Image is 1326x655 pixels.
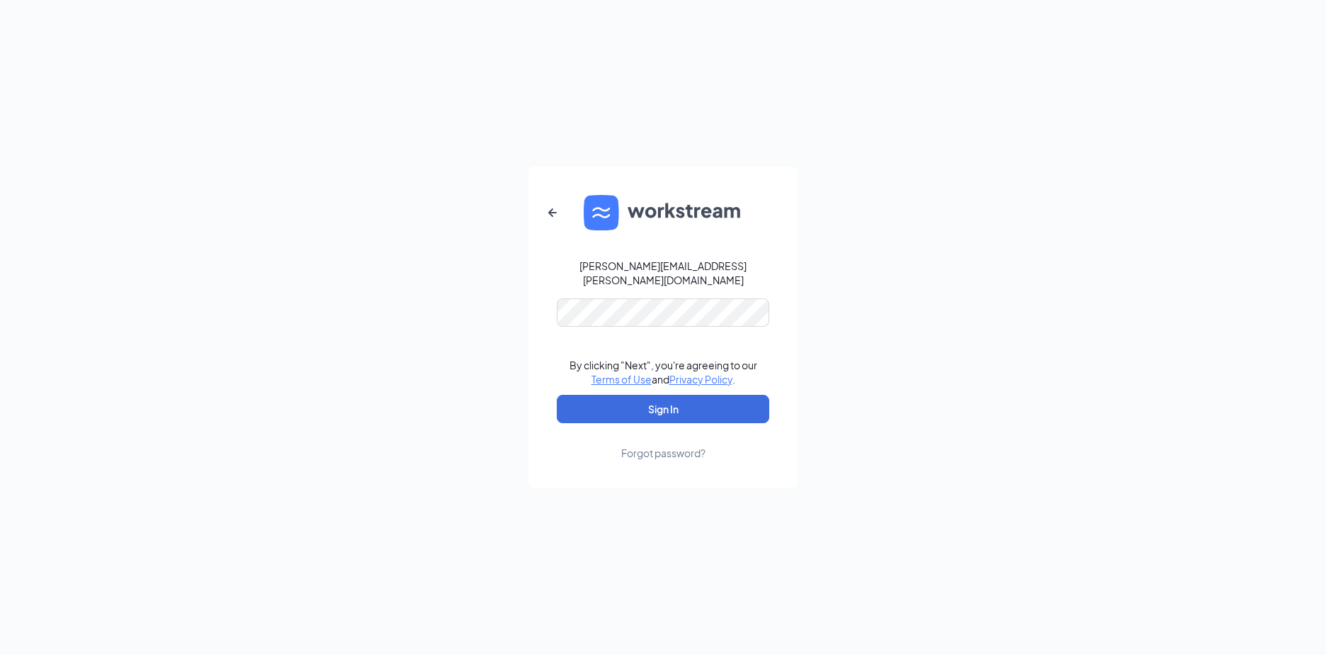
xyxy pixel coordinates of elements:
div: Forgot password? [621,446,705,460]
div: [PERSON_NAME][EMAIL_ADDRESS][PERSON_NAME][DOMAIN_NAME] [557,259,769,287]
a: Terms of Use [591,373,652,386]
button: ArrowLeftNew [535,196,569,230]
svg: ArrowLeftNew [544,204,561,221]
a: Privacy Policy [669,373,732,386]
a: Forgot password? [621,423,705,460]
img: WS logo and Workstream text [584,195,742,230]
div: By clicking "Next", you're agreeing to our and . [569,358,757,386]
button: Sign In [557,395,769,423]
